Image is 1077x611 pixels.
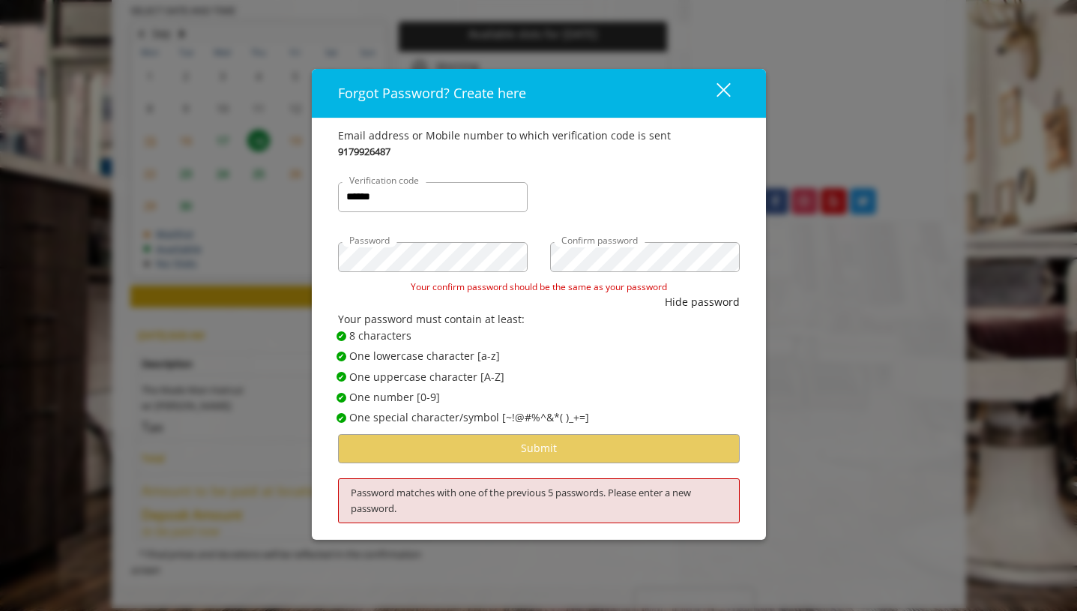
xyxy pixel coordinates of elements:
span: One number [0-9] [349,389,440,406]
div: Email address or Mobile number to which verification code is sent [338,127,740,144]
div: Your confirm password should be the same as your password [338,280,740,294]
span: ✔ [338,350,344,362]
span: One uppercase character [A-Z] [349,369,504,385]
label: Password [342,233,397,247]
b: 9179926487 [338,144,390,160]
label: Verification code [342,173,426,187]
span: ✔ [338,330,344,342]
button: Submit [338,434,740,463]
span: One lowercase character [a-z] [349,348,500,364]
label: Confirm password [554,233,645,247]
span: ✔ [338,412,344,424]
input: Confirm password [550,242,740,272]
button: Hide password [665,294,740,310]
span: One special character/symbol [~!@#%^&*( )_+=] [349,409,589,426]
div: close dialog [699,82,729,104]
input: Verification code [338,182,528,212]
span: ✔ [338,391,344,403]
div: Your password must contain at least: [338,311,740,328]
span: ✔ [338,371,344,383]
div: Password matches with one of the previous 5 passwords. Please enter a new password. [338,478,740,523]
span: Forgot Password? Create here [338,84,526,102]
button: close dialog [689,78,740,109]
input: Password [338,242,528,272]
span: 8 characters [349,328,411,344]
